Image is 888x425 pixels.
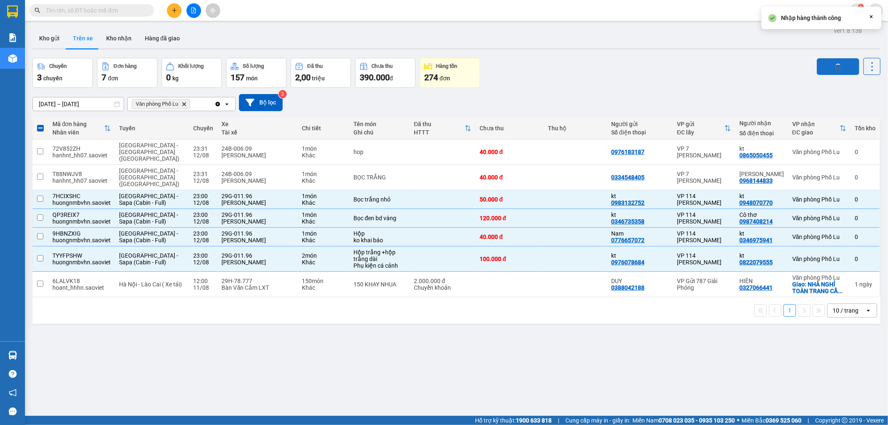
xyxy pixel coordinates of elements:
div: Tài xế [221,129,294,136]
div: [PERSON_NAME] [221,177,294,184]
strong: 0708 023 035 - 0935 103 250 [659,417,735,424]
div: Nhập hàng thành công [781,13,841,22]
div: 0 [855,174,876,181]
svg: Delete [182,102,187,107]
span: [GEOGRAPHIC_DATA] - Sapa (Cabin - Full) [119,252,178,266]
div: kt [611,252,669,259]
span: Hà Nội - Lào Cai ( Xe tải) [119,281,182,288]
div: Chuyến [193,125,213,132]
div: Văn phòng Phố Lu [792,256,846,262]
span: | [558,416,559,425]
div: Chi tiết [302,125,345,132]
span: 0 [166,72,171,82]
span: plus [172,7,177,13]
div: Đã thu [414,121,465,127]
div: 0822079555 [739,259,773,266]
div: DUY [611,278,669,284]
div: 29H-78.777 [221,278,294,284]
div: Bọc đen bd vàng [353,215,405,221]
div: 11/08 [193,284,213,291]
div: 0346735358 [611,218,644,225]
div: 150 món [302,278,345,284]
div: kt [739,193,784,199]
div: Đã thu [307,63,323,69]
strong: 0369 525 060 [766,417,801,424]
div: BỌC TRẮNG [353,174,405,181]
input: Tìm tên, số ĐT hoặc mã đơn [46,6,144,15]
div: VP gửi [677,121,724,127]
span: chuyến [43,75,62,82]
span: [GEOGRAPHIC_DATA] - Sapa (Cabin - Full) [119,211,178,225]
span: Miền Bắc [741,416,801,425]
span: ... [838,288,843,294]
input: Select a date range. [33,97,124,111]
div: Chưa thu [480,125,540,132]
svg: Clear all [214,101,221,107]
div: Hộp [353,230,405,237]
div: hoant_hhhn.saoviet [52,284,111,291]
svg: open [865,307,872,314]
span: 390.000 [360,72,390,82]
div: 24B-006.09 [221,145,294,152]
div: Văn phòng Phố Lu [792,234,846,240]
span: Văn phòng Phố Lu [136,101,178,107]
th: Toggle SortBy [410,117,475,139]
div: huongnmbvhn.saoviet [52,218,111,225]
div: 0987408214 [739,218,773,225]
div: Khác [302,218,345,225]
div: 0976078684 [611,259,644,266]
div: VP 114 [PERSON_NAME] [677,230,731,244]
div: 1 món [302,145,345,152]
div: VP 7 [PERSON_NAME] [677,145,731,159]
div: Khác [302,177,345,184]
svg: Close [868,13,875,20]
div: Người nhận [739,120,784,127]
div: 12/08 [193,237,213,244]
div: Văn phòng Phố Lu [792,196,846,203]
span: [GEOGRAPHIC_DATA] - Sapa (Cabin - Full) [119,193,178,206]
div: Tồn kho [855,125,876,132]
div: 72V852ZH [52,145,111,152]
div: HIÊN [739,278,784,284]
span: | [808,416,809,425]
span: Cung cấp máy in - giấy in: [565,416,630,425]
div: 0 [855,149,876,155]
div: 0 [855,215,876,221]
button: aim [206,3,220,18]
button: 1 [784,304,796,317]
div: 0968144833 [739,177,773,184]
span: file-add [191,7,197,13]
div: VP Gửi 787 Giải Phóng [677,278,731,291]
div: 12/08 [193,199,213,206]
div: 0 [855,196,876,203]
div: ĐC lấy [677,129,724,136]
div: 7HCIXSHC [52,193,111,199]
div: Hàng tồn [436,63,458,69]
span: 2,00 [295,72,311,82]
div: Khối lượng [178,63,204,69]
img: warehouse-icon [8,54,17,63]
span: Văn phòng Phố Lu, close by backspace [132,99,190,109]
div: 1 món [302,171,345,177]
button: Trên xe [66,28,99,48]
div: hop [353,149,405,155]
div: 24B-006.09 [221,171,294,177]
div: huongnmbvhn.saoviet [52,199,111,206]
div: 1 [855,281,876,288]
div: kt [611,193,669,199]
div: 12/08 [193,218,213,225]
span: 157 [231,72,244,82]
div: Xe [221,121,294,127]
div: Mã đơn hàng [52,121,104,127]
div: kt [739,252,784,259]
span: [GEOGRAPHIC_DATA] - [GEOGRAPHIC_DATA] ([GEOGRAPHIC_DATA]) [119,142,179,162]
span: search [35,7,40,13]
div: 2 món [302,252,345,259]
div: 23:00 [193,230,213,237]
span: 1 [859,4,862,10]
span: question-circle [9,370,17,378]
div: Chưa thu [372,63,393,69]
span: Hỗ trợ kỹ thuật: [475,416,552,425]
div: Thu hộ [548,125,603,132]
button: Chuyến3chuyến [32,58,93,88]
